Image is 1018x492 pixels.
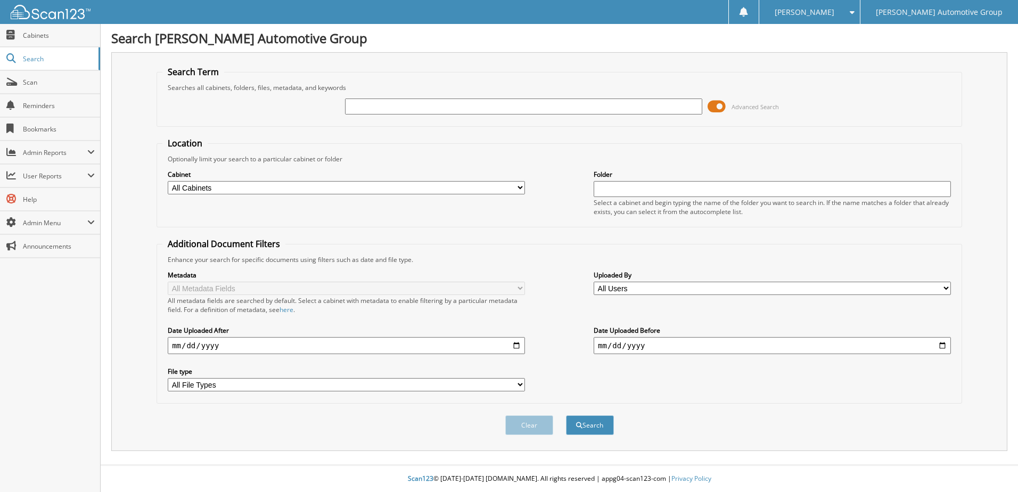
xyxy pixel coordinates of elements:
[671,474,711,483] a: Privacy Policy
[965,441,1018,492] iframe: Chat Widget
[162,137,208,149] legend: Location
[594,337,951,354] input: end
[23,31,95,40] span: Cabinets
[23,101,95,110] span: Reminders
[23,54,93,63] span: Search
[162,255,956,264] div: Enhance your search for specific documents using filters such as date and file type.
[732,103,779,111] span: Advanced Search
[594,170,951,179] label: Folder
[162,66,224,78] legend: Search Term
[594,326,951,335] label: Date Uploaded Before
[505,415,553,435] button: Clear
[168,337,525,354] input: start
[168,170,525,179] label: Cabinet
[23,148,87,157] span: Admin Reports
[11,5,91,19] img: scan123-logo-white.svg
[280,305,293,314] a: here
[168,326,525,335] label: Date Uploaded After
[23,242,95,251] span: Announcements
[168,367,525,376] label: File type
[168,270,525,280] label: Metadata
[111,29,1007,47] h1: Search [PERSON_NAME] Automotive Group
[162,154,956,163] div: Optionally limit your search to a particular cabinet or folder
[162,83,956,92] div: Searches all cabinets, folders, files, metadata, and keywords
[594,198,951,216] div: Select a cabinet and begin typing the name of the folder you want to search in. If the name match...
[168,296,525,314] div: All metadata fields are searched by default. Select a cabinet with metadata to enable filtering b...
[101,466,1018,492] div: © [DATE]-[DATE] [DOMAIN_NAME]. All rights reserved | appg04-scan123-com |
[23,218,87,227] span: Admin Menu
[876,9,1003,15] span: [PERSON_NAME] Automotive Group
[408,474,433,483] span: Scan123
[162,238,285,250] legend: Additional Document Filters
[775,9,834,15] span: [PERSON_NAME]
[23,171,87,181] span: User Reports
[594,270,951,280] label: Uploaded By
[566,415,614,435] button: Search
[23,78,95,87] span: Scan
[23,125,95,134] span: Bookmarks
[23,195,95,204] span: Help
